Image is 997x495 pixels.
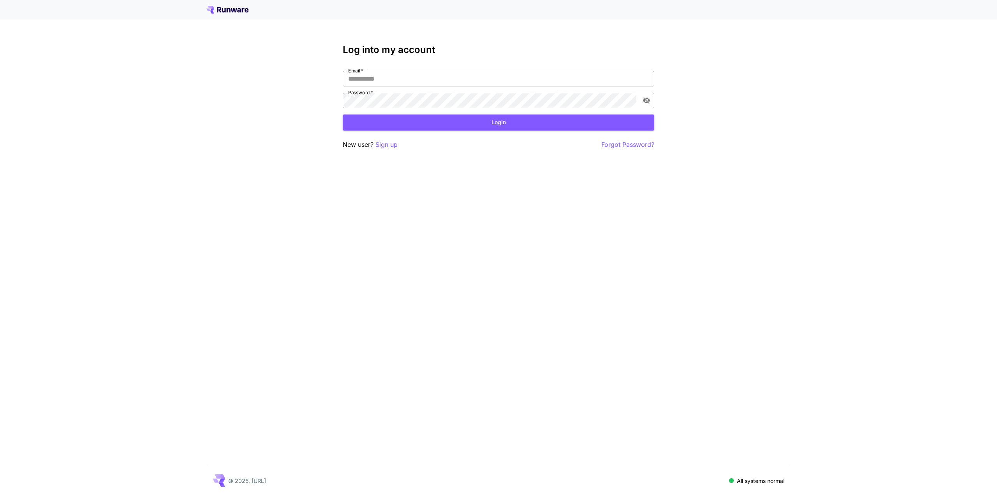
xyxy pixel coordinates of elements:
[228,477,266,485] p: © 2025, [URL]
[348,67,363,74] label: Email
[343,44,654,55] h3: Log into my account
[343,115,654,130] button: Login
[601,140,654,150] button: Forgot Password?
[639,93,654,107] button: toggle password visibility
[375,140,398,150] button: Sign up
[737,477,784,485] p: All systems normal
[348,89,373,96] label: Password
[343,140,398,150] p: New user?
